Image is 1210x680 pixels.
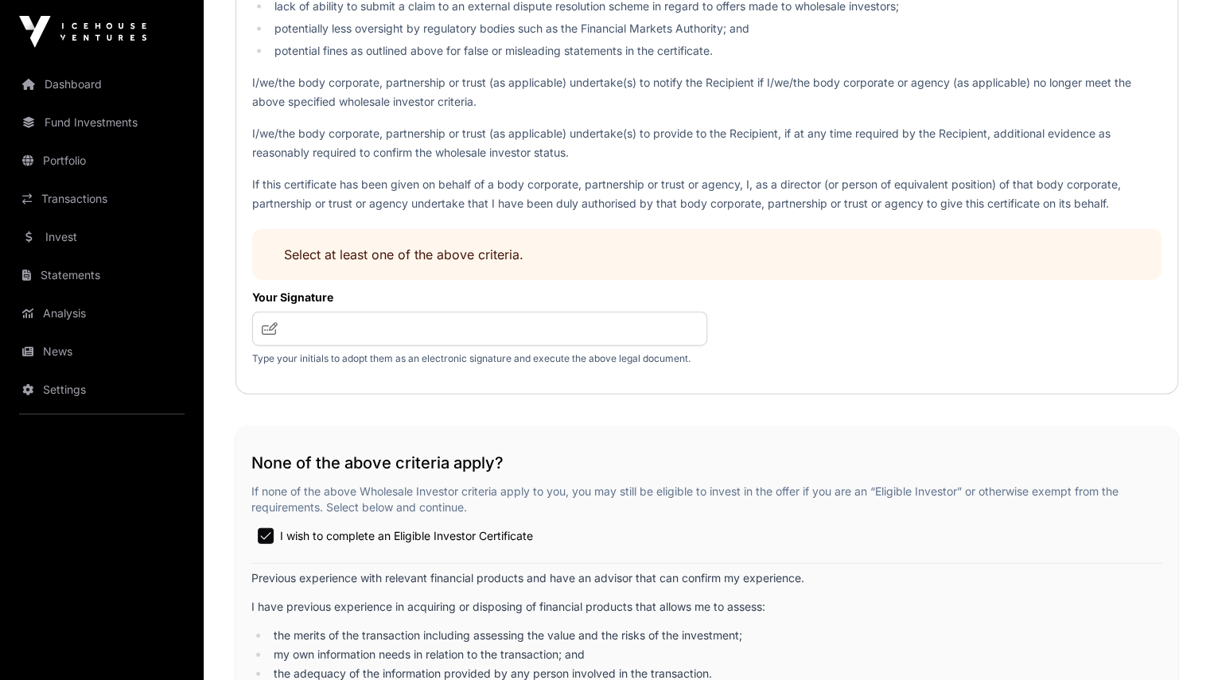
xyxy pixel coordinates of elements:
a: Statements [13,258,191,293]
p: I have previous experience in acquiring or disposing of financial products that allows me to assess: [251,599,1162,615]
p: Previous experience with relevant financial products and have an advisor that can confirm my expe... [251,570,1162,586]
a: Dashboard [13,67,191,102]
a: Portfolio [13,143,191,178]
p: If this certificate has been given on behalf of a body corporate, partnership or trust or agency,... [252,175,1161,213]
p: I/we/the body corporate, partnership or trust (as applicable) undertake(s) to notify the Recipien... [252,73,1161,111]
p: If none of the above Wholesale Investor criteria apply to you, you may still be eligible to inves... [251,484,1162,515]
a: Transactions [13,181,191,216]
label: Your Signature [252,289,707,305]
li: potential fines as outlined above for false or misleading statements in the certificate. [270,41,1161,60]
li: potentially less oversight by regulatory bodies such as the Financial Markets Authority; and [270,19,1161,38]
a: News [13,334,191,369]
img: Icehouse Ventures Logo [19,16,146,48]
p: I/we/the body corporate, partnership or trust (as applicable) undertake(s) to provide to the Reci... [252,124,1161,162]
h2: None of the above criteria apply? [251,452,1162,474]
a: Fund Investments [13,105,191,140]
a: Settings [13,372,191,407]
li: the merits of the transaction including assessing the value and the risks of the investment; [269,628,1162,643]
a: Analysis [13,296,191,331]
iframe: Chat Widget [1130,604,1210,680]
span: I wish to complete an Eligible Investor Certificate [280,528,533,544]
p: Type your initials to adopt them as an electronic signature and execute the above legal document. [252,352,707,365]
p: Select at least one of the above criteria. [284,245,1130,264]
a: Invest [13,220,191,255]
li: my own information needs in relation to the transaction; and [269,647,1162,663]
